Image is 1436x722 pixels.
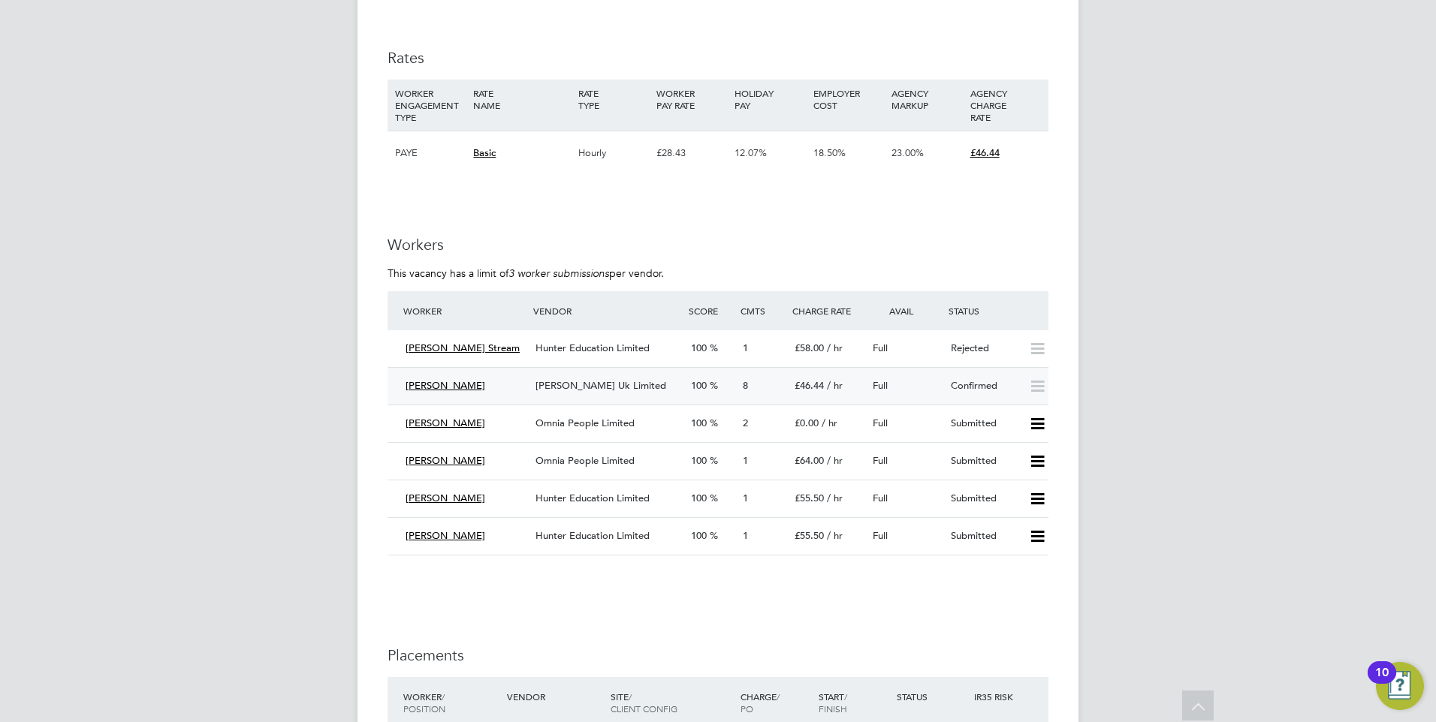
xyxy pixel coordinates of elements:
span: Omnia People Limited [535,454,635,467]
span: £46.44 [795,379,824,392]
div: Submitted [945,524,1023,549]
div: Site [607,683,737,722]
span: Full [873,492,888,504]
span: [PERSON_NAME] [406,529,485,542]
span: £58.00 [795,341,824,354]
span: Hunter Education Limited [535,341,650,354]
span: / hr [827,454,843,467]
div: PAYE [391,131,469,175]
div: Vendor [529,297,685,324]
span: / Client Config [611,690,677,714]
div: Status [893,683,971,710]
button: Open Resource Center, 10 new notifications [1376,662,1424,710]
span: 100 [691,379,707,392]
span: 23.00% [891,146,924,159]
h3: Placements [388,645,1048,665]
span: £46.44 [970,146,1000,159]
span: [PERSON_NAME] [406,417,485,429]
em: 3 worker submissions [508,266,609,280]
div: £28.43 [653,131,731,175]
div: EMPLOYER COST [810,80,888,119]
div: RATE NAME [469,80,574,119]
span: 12.07% [735,146,767,159]
span: Basic [473,146,496,159]
span: 1 [743,341,748,354]
span: [PERSON_NAME] [406,454,485,467]
span: Full [873,454,888,467]
span: / Finish [819,690,847,714]
span: Hunter Education Limited [535,492,650,504]
span: 100 [691,529,707,542]
span: Omnia People Limited [535,417,635,429]
span: 1 [743,529,748,542]
span: Hunter Education Limited [535,529,650,542]
p: This vacancy has a limit of per vendor. [388,266,1048,280]
span: [PERSON_NAME] Stream [406,341,520,354]
div: Start [815,683,893,722]
span: [PERSON_NAME] [406,379,485,392]
div: IR35 Risk [970,683,1022,710]
span: [PERSON_NAME] [406,492,485,504]
span: 100 [691,454,707,467]
span: 1 [743,454,748,467]
span: 100 [691,492,707,504]
div: 10 [1375,672,1389,692]
div: Charge [737,683,815,722]
span: 100 [691,417,707,429]
span: Full [873,417,888,429]
div: Submitted [945,411,1023,436]
div: Submitted [945,486,1023,511]
span: Full [873,379,888,392]
div: AGENCY MARKUP [888,80,966,119]
span: 100 [691,341,707,354]
span: £0.00 [795,417,819,429]
span: / hr [827,529,843,542]
div: Status [945,297,1048,324]
div: WORKER ENGAGEMENT TYPE [391,80,469,131]
div: Hourly [575,131,653,175]
span: [PERSON_NAME] Uk Limited [535,379,666,392]
div: RATE TYPE [575,80,653,119]
span: / Position [403,690,445,714]
span: 1 [743,492,748,504]
div: Worker [400,297,529,324]
h3: Rates [388,48,1048,68]
span: 18.50% [813,146,846,159]
div: Worker [400,683,503,722]
span: £55.50 [795,529,824,542]
span: / hr [822,417,837,429]
span: / hr [827,379,843,392]
span: Full [873,341,888,354]
div: Score [685,297,737,324]
span: / hr [827,492,843,504]
div: Confirmed [945,374,1023,399]
span: £55.50 [795,492,824,504]
div: AGENCY CHARGE RATE [967,80,1045,131]
span: / PO [741,690,780,714]
div: Submitted [945,449,1023,474]
div: Cmts [737,297,789,324]
span: / hr [827,341,843,354]
h3: Workers [388,235,1048,254]
span: Full [873,529,888,542]
span: 2 [743,417,748,429]
div: Charge Rate [789,297,867,324]
div: Avail [867,297,945,324]
div: Vendor [503,683,607,710]
div: WORKER PAY RATE [653,80,731,119]
div: HOLIDAY PAY [731,80,809,119]
span: 8 [743,379,748,392]
div: Rejected [945,336,1023,361]
span: £64.00 [795,454,824,467]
